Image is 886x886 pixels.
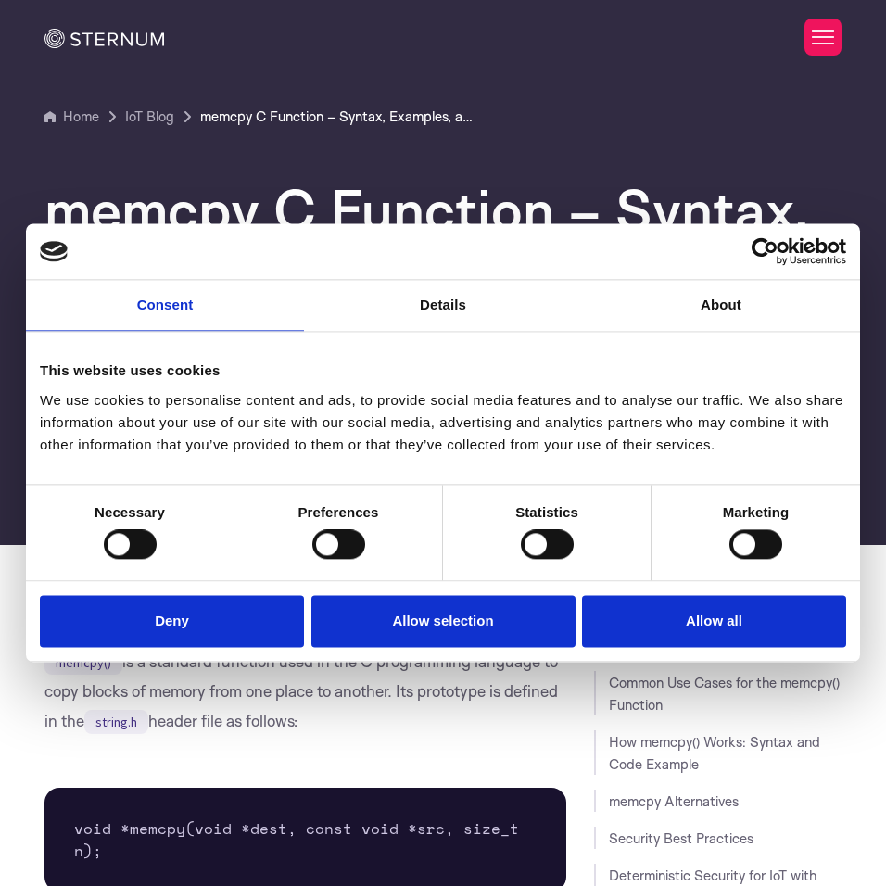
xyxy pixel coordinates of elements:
p: is a standard function used in the C programming language to copy blocks of memory from one place... [44,647,567,736]
code: string.h [84,710,148,734]
button: Toggle Menu [804,19,842,56]
a: Details [304,280,582,331]
a: Home [44,106,99,128]
a: IoT Blog [125,106,174,128]
strong: Statistics [515,504,578,520]
a: Common Use Cases for the memcpy() Function [609,674,840,714]
button: Allow all [582,595,846,648]
a: memcpy C Function – Syntax, Examples, and Security Best Practices [200,106,478,128]
a: Usercentrics Cookiebot - opens in a new window [684,237,846,265]
h1: memcpy C Function – Syntax, Examples, and Security Best Practices [44,180,842,358]
strong: Preferences [298,504,379,520]
code: memcpy() [44,651,122,675]
a: How memcpy() Works: Syntax and Code Example [609,733,820,773]
button: Allow selection [311,595,576,648]
img: logo [40,241,68,261]
div: We use cookies to personalise content and ads, to provide social media features and to analyse ou... [40,389,846,456]
a: About [582,280,860,331]
button: Deny [40,595,304,648]
a: Consent [26,280,304,331]
strong: Necessary [95,504,165,520]
a: memcpy Alternatives [609,792,739,810]
strong: Marketing [723,504,790,520]
div: This website uses cookies [40,360,846,382]
a: Security Best Practices [609,829,753,847]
